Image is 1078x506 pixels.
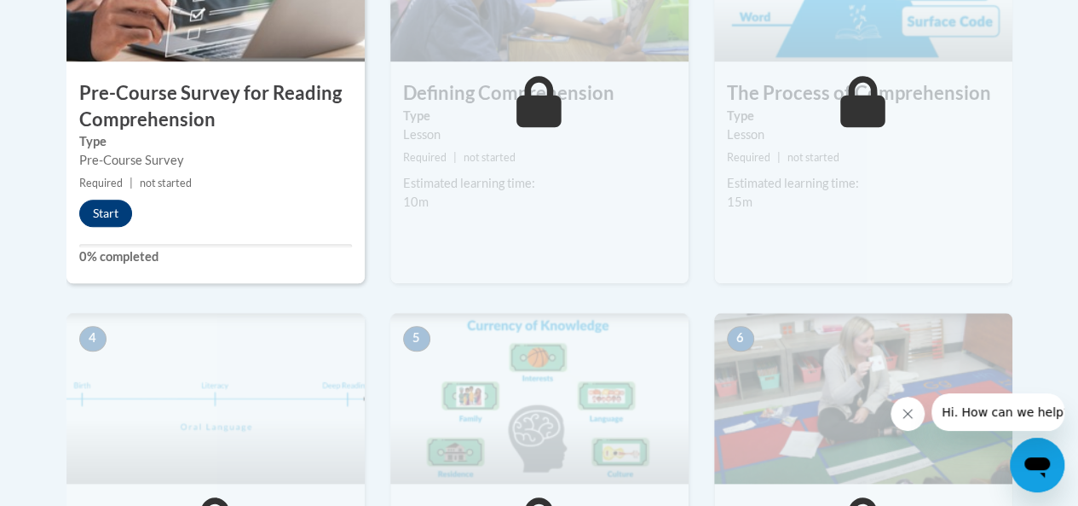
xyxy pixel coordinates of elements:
[66,313,365,484] img: Course Image
[79,200,132,227] button: Start
[714,313,1012,484] img: Course Image
[10,12,138,26] span: Hi. How can we help?
[79,151,352,170] div: Pre-Course Survey
[777,151,781,164] span: |
[140,177,192,189] span: not started
[390,313,689,484] img: Course Image
[403,195,429,209] span: 10m
[453,151,457,164] span: |
[931,393,1064,431] iframe: Message from company
[79,247,352,266] label: 0% completed
[66,80,365,133] h3: Pre-Course Survey for Reading Comprehension
[1010,438,1064,492] iframe: Button to launch messaging window
[727,174,1000,193] div: Estimated learning time:
[130,177,133,189] span: |
[403,326,430,352] span: 5
[787,151,839,164] span: not started
[403,107,676,125] label: Type
[390,80,689,107] h3: Defining Comprehension
[79,326,107,352] span: 4
[727,107,1000,125] label: Type
[464,151,516,164] span: not started
[79,132,352,151] label: Type
[727,326,754,352] span: 6
[403,151,447,164] span: Required
[727,195,752,209] span: 15m
[727,151,770,164] span: Required
[714,80,1012,107] h3: The Process of Comprehension
[891,397,925,431] iframe: Close message
[79,177,123,189] span: Required
[403,125,676,144] div: Lesson
[403,174,676,193] div: Estimated learning time:
[727,125,1000,144] div: Lesson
